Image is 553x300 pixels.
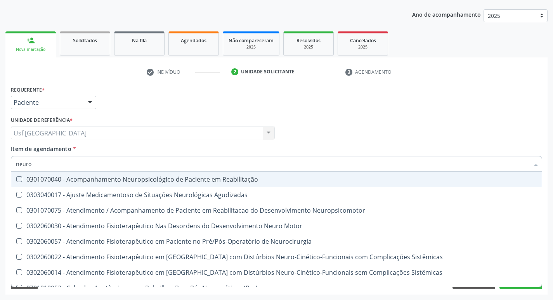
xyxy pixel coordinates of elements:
[350,37,376,44] span: Cancelados
[412,9,481,19] p: Ano de acompanhamento
[343,44,382,50] div: 2025
[16,238,537,245] div: 0302060057 - Atendimento Fisioterapêutico em Paciente no Pré/Pós-Operatório de Neurocirurgia
[16,285,537,291] div: 0701010053 - Calçados Anatômicos com Palmilhas Para Pés Neuropáticos (Par)
[132,37,147,44] span: Na fila
[241,68,295,75] div: Unidade solicitante
[16,223,537,229] div: 0302060030 - Atendimento Fisioterapêutico Nas Desordens do Desenvolvimento Neuro Motor
[11,145,71,153] span: Item de agendamento
[181,37,206,44] span: Agendados
[16,269,537,276] div: 0302060014 - Atendimento Fisioterapêutico em [GEOGRAPHIC_DATA] com Distúrbios Neuro-Cinético-Func...
[296,37,321,44] span: Resolvidos
[229,44,274,50] div: 2025
[11,84,45,96] label: Requerente
[14,99,80,106] span: Paciente
[11,47,50,52] div: Nova marcação
[229,37,274,44] span: Não compareceram
[16,156,529,172] input: Buscar por procedimentos
[16,207,537,213] div: 0301070075 - Atendimento / Acompanhamento de Paciente em Reabilitacao do Desenvolvimento Neuropsi...
[231,68,238,75] div: 2
[289,44,328,50] div: 2025
[16,192,537,198] div: 0303040017 - Ajuste Medicamentoso de Situações Neurológicas Agudizadas
[16,176,537,182] div: 0301070040 - Acompanhamento Neuropsicológico de Paciente em Reabilitação
[16,254,537,260] div: 0302060022 - Atendimento Fisioterapêutico em [GEOGRAPHIC_DATA] com Distúrbios Neuro-Cinético-Func...
[26,36,35,45] div: person_add
[73,37,97,44] span: Solicitados
[11,114,73,127] label: Unidade de referência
